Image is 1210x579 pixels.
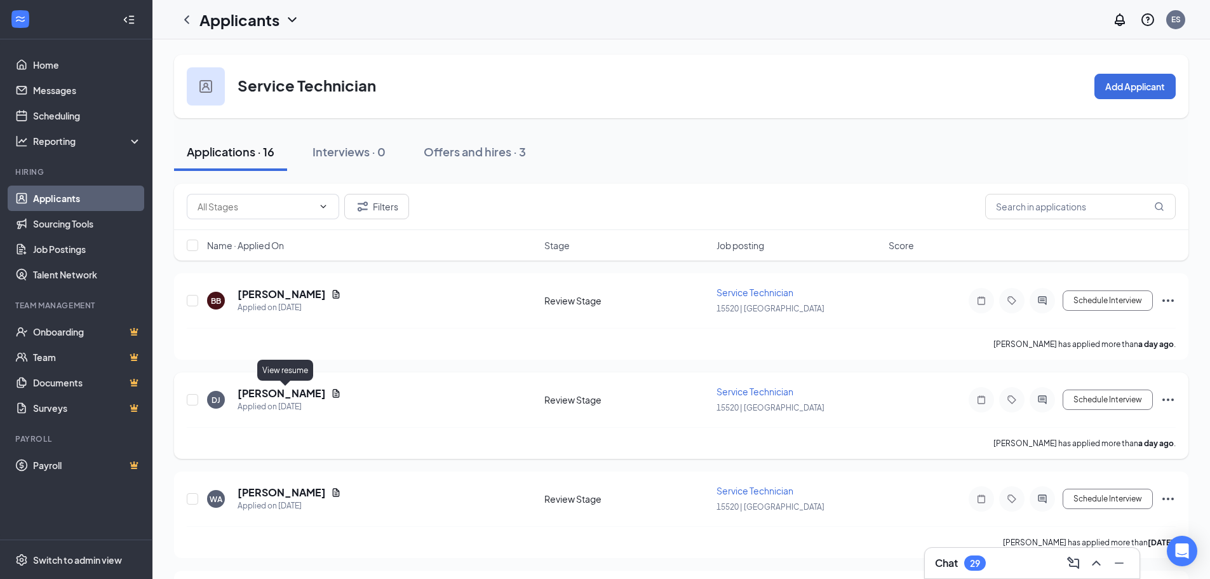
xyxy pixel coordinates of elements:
[238,386,326,400] h5: [PERSON_NAME]
[1112,555,1127,571] svg: Minimize
[716,386,793,397] span: Service Technician
[179,12,194,27] svg: ChevronLeft
[716,304,824,313] span: 15520 | [GEOGRAPHIC_DATA]
[331,289,341,299] svg: Document
[313,144,386,160] div: Interviews · 0
[1154,201,1164,212] svg: MagnifyingGlass
[331,487,341,498] svg: Document
[33,395,142,421] a: SurveysCrown
[716,239,764,252] span: Job posting
[889,239,914,252] span: Score
[1138,339,1174,349] b: a day ago
[1112,12,1127,27] svg: Notifications
[33,211,142,236] a: Sourcing Tools
[33,370,142,395] a: DocumentsCrown
[1004,395,1019,405] svg: Tag
[716,502,824,512] span: 15520 | [GEOGRAPHIC_DATA]
[15,554,28,566] svg: Settings
[974,395,989,405] svg: Note
[33,344,142,370] a: TeamCrown
[33,262,142,287] a: Talent Network
[1035,395,1050,405] svg: ActiveChat
[123,13,135,26] svg: Collapse
[1035,494,1050,504] svg: ActiveChat
[318,201,328,212] svg: ChevronDown
[716,485,793,496] span: Service Technician
[15,167,139,177] div: Hiring
[33,236,142,262] a: Job Postings
[257,360,313,381] div: View resume
[1094,74,1176,99] button: Add Applicant
[1004,494,1019,504] svg: Tag
[33,319,142,344] a: OnboardingCrown
[198,200,313,214] input: All Stages
[238,287,326,301] h5: [PERSON_NAME]
[210,494,222,505] div: WA
[211,296,221,306] div: BB
[974,494,989,504] svg: Note
[33,52,142,78] a: Home
[1171,14,1181,25] div: ES
[199,80,212,93] img: user icon
[1109,553,1129,573] button: Minimize
[1086,553,1106,573] button: ChevronUp
[1160,491,1176,507] svg: Ellipses
[424,144,526,160] div: Offers and hires · 3
[212,395,220,405] div: DJ
[974,296,989,306] svg: Note
[544,294,709,307] div: Review Stage
[1167,536,1197,566] div: Open Intercom Messenger
[985,194,1176,219] input: Search in applications
[238,301,341,314] div: Applied on [DATE]
[1003,537,1176,548] p: [PERSON_NAME] has applied more than .
[1066,555,1081,571] svg: ComposeMessage
[993,438,1176,449] p: [PERSON_NAME] has applied more than .
[716,287,793,298] span: Service Technician
[544,393,709,406] div: Review Stage
[238,400,341,413] div: Applied on [DATE]
[1160,392,1176,407] svg: Ellipses
[238,74,376,96] h3: Service Technician
[15,433,139,444] div: Payroll
[344,194,409,219] button: Filter Filters
[993,339,1176,350] p: [PERSON_NAME] has applied more than .
[716,403,824,412] span: 15520 | [GEOGRAPHIC_DATA]
[33,453,142,478] a: PayrollCrown
[544,493,709,505] div: Review Stage
[238,486,326,500] h5: [PERSON_NAME]
[14,13,27,25] svg: WorkstreamLogo
[1035,296,1050,306] svg: ActiveChat
[1063,290,1153,311] button: Schedule Interview
[1063,553,1084,573] button: ComposeMessage
[1138,439,1174,448] b: a day ago
[285,12,300,27] svg: ChevronDown
[935,556,958,570] h3: Chat
[238,500,341,512] div: Applied on [DATE]
[1004,296,1019,306] svg: Tag
[33,135,142,147] div: Reporting
[1140,12,1155,27] svg: QuestionInfo
[970,558,980,569] div: 29
[33,554,122,566] div: Switch to admin view
[1063,390,1153,410] button: Schedule Interview
[33,186,142,211] a: Applicants
[15,135,28,147] svg: Analysis
[1160,293,1176,308] svg: Ellipses
[15,300,139,311] div: Team Management
[187,144,274,160] div: Applications · 16
[33,78,142,103] a: Messages
[544,239,570,252] span: Stage
[33,103,142,128] a: Scheduling
[199,9,279,31] h1: Applicants
[1148,538,1174,547] b: [DATE]
[355,199,370,214] svg: Filter
[331,388,341,398] svg: Document
[207,239,284,252] span: Name · Applied On
[1063,489,1153,509] button: Schedule Interview
[1089,555,1104,571] svg: ChevronUp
